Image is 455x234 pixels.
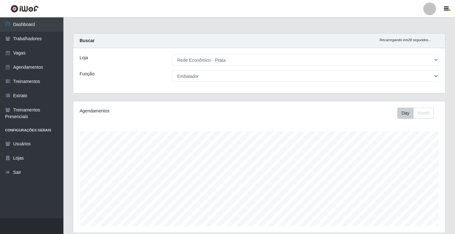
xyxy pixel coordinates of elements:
[80,54,88,61] label: Loja
[413,108,434,119] button: Month
[80,38,94,43] strong: Buscar
[397,108,413,119] button: Day
[10,5,39,13] img: CoreUI Logo
[80,71,94,77] label: Função
[397,108,439,119] div: Toolbar with button groups
[397,108,434,119] div: First group
[80,108,224,114] div: Agendamentos
[380,38,431,42] i: Recarregando em 28 segundos...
